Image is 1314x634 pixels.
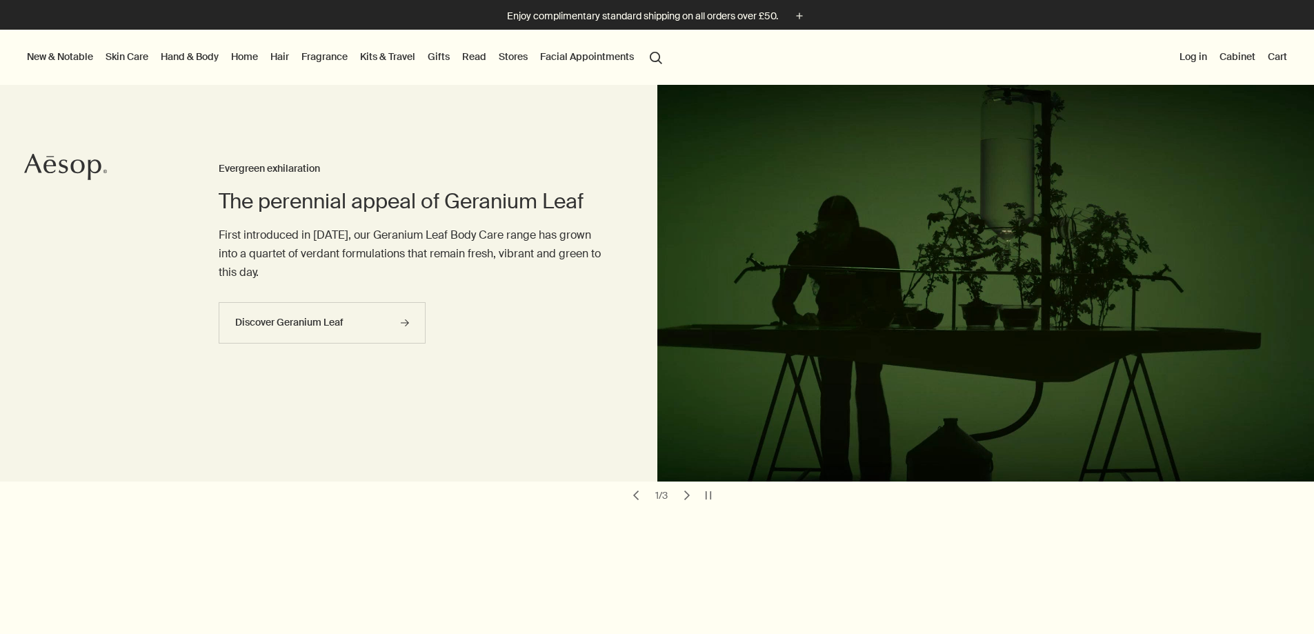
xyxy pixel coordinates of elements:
[1177,48,1210,66] button: Log in
[219,188,601,215] h2: The perennial appeal of Geranium Leaf
[626,486,646,505] button: previous slide
[24,153,107,184] a: Aesop
[677,486,697,505] button: next slide
[651,489,672,502] div: 1 / 3
[496,48,530,66] button: Stores
[1217,48,1258,66] a: Cabinet
[268,48,292,66] a: Hair
[1265,48,1290,66] button: Cart
[357,48,418,66] a: Kits & Travel
[103,48,151,66] a: Skin Care
[425,48,452,66] a: Gifts
[158,48,221,66] a: Hand & Body
[24,30,668,85] nav: primary
[699,486,718,505] button: pause
[507,9,778,23] p: Enjoy complimentary standard shipping on all orders over £50.
[219,161,601,177] h3: Evergreen exhilaration
[1177,30,1290,85] nav: supplementary
[24,153,107,181] svg: Aesop
[507,8,807,24] button: Enjoy complimentary standard shipping on all orders over £50.
[644,43,668,70] button: Open search
[299,48,350,66] a: Fragrance
[537,48,637,66] a: Facial Appointments
[219,302,426,344] a: Discover Geranium Leaf
[219,226,601,282] p: First introduced in [DATE], our Geranium Leaf Body Care range has grown into a quartet of verdant...
[228,48,261,66] a: Home
[459,48,489,66] a: Read
[24,48,96,66] button: New & Notable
